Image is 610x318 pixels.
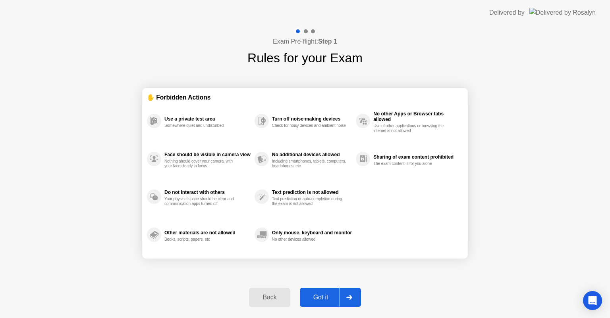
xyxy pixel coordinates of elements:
[164,159,239,169] div: Nothing should cover your camera, with your face clearly in focus
[302,294,340,301] div: Got it
[373,124,448,133] div: Use of other applications or browsing the internet is not allowed
[249,288,290,307] button: Back
[247,48,363,67] h1: Rules for your Exam
[164,116,251,122] div: Use a private test area
[164,197,239,206] div: Your physical space should be clear and communication apps turned off
[272,197,347,206] div: Text prediction or auto-completion during the exam is not allowed
[529,8,596,17] img: Delivered by Rosalyn
[164,190,251,195] div: Do not interact with others
[164,237,239,242] div: Books, scripts, papers, etc
[164,230,251,236] div: Other materials are not allowed
[373,161,448,166] div: The exam content is for you alone
[318,38,337,45] b: Step 1
[272,116,352,122] div: Turn off noise-making devices
[164,123,239,128] div: Somewhere quiet and undisturbed
[272,159,347,169] div: Including smartphones, tablets, computers, headphones, etc.
[300,288,361,307] button: Got it
[489,8,525,17] div: Delivered by
[272,190,352,195] div: Text prediction is not allowed
[373,111,459,122] div: No other Apps or Browser tabs allowed
[251,294,288,301] div: Back
[272,123,347,128] div: Check for noisy devices and ambient noise
[272,237,347,242] div: No other devices allowed
[272,152,352,157] div: No additional devices allowed
[373,154,459,160] div: Sharing of exam content prohibited
[272,230,352,236] div: Only mouse, keyboard and monitor
[147,93,463,102] div: ✋ Forbidden Actions
[273,37,337,46] h4: Exam Pre-flight:
[583,291,602,310] div: Open Intercom Messenger
[164,152,251,157] div: Face should be visible in camera view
